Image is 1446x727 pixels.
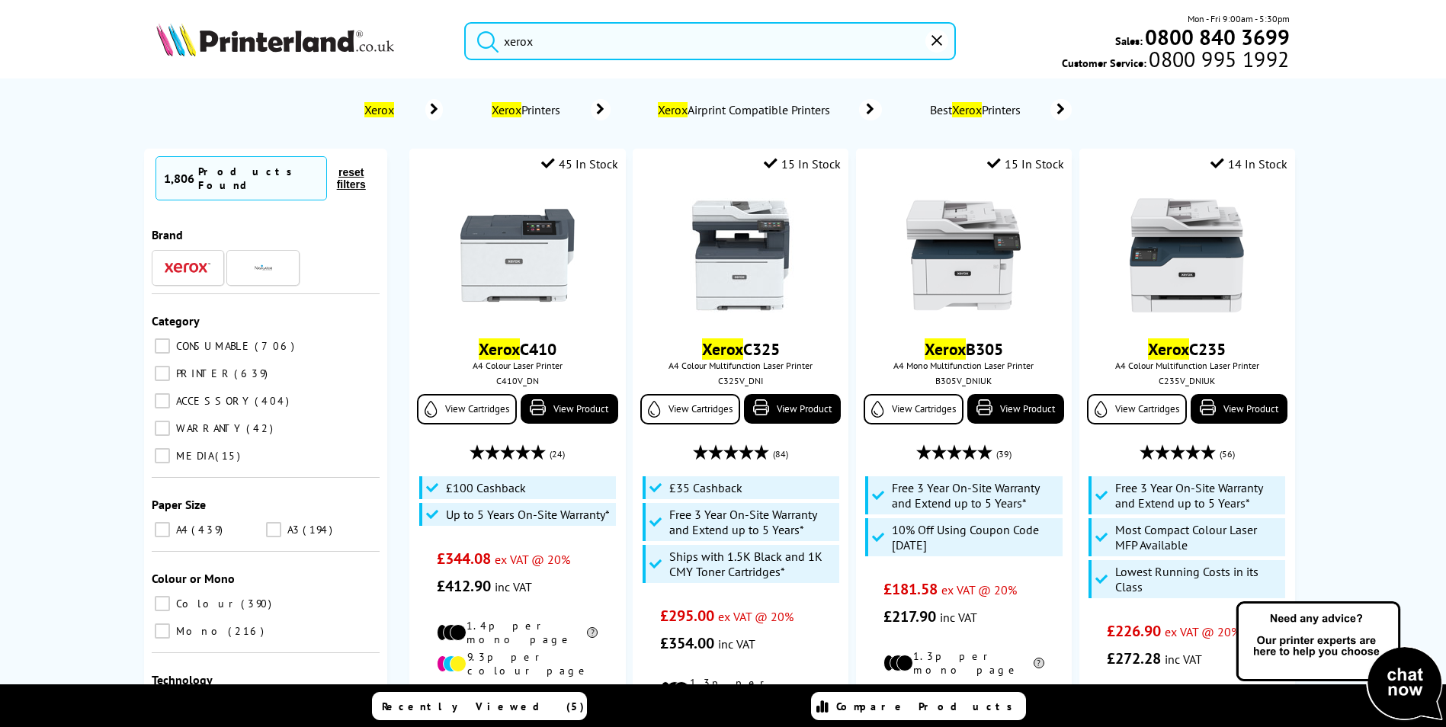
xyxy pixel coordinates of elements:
span: £217.90 [883,607,936,626]
span: 10% Off Using Coupon Code [DATE] [892,522,1058,552]
a: Printerland Logo [156,23,445,59]
mark: Xerox [952,102,982,117]
img: Xerox-C235-Front-Main-Small.jpg [1130,198,1244,312]
a: Recently Viewed (5) [372,692,587,720]
span: (39) [996,440,1012,469]
span: A4 Colour Laser Printer [417,360,617,371]
span: 15 [215,449,244,463]
img: Xerox [165,262,210,273]
a: XeroxC410 [479,338,556,360]
div: Products Found [198,165,319,192]
span: 390 [241,597,275,610]
span: £35 Cashback [669,480,742,495]
span: 639 [234,367,271,380]
span: Free 3 Year On-Site Warranty and Extend up to 5 Years* [669,507,835,537]
input: Search product or brand [464,22,956,60]
input: ACCESSORY 404 [155,393,170,408]
span: Recently Viewed (5) [382,700,585,713]
div: 15 In Stock [764,156,841,171]
a: BestXeroxPrinters [928,99,1072,120]
mark: Xerox [925,338,966,360]
span: ex VAT @ 20% [1165,624,1240,639]
a: XeroxB305 [925,338,1003,360]
a: View Product [744,394,841,424]
span: £181.58 [883,579,938,599]
span: inc VAT [718,636,755,652]
span: A4 Colour Multifunction Laser Printer [640,360,841,371]
span: Free 3 Year On-Site Warranty and Extend up to 5 Years* [892,480,1058,511]
span: ex VAT @ 20% [718,609,794,624]
span: £100 Cashback [446,480,526,495]
span: Up to 5 Years On-Site Warranty* [446,507,610,522]
span: (24) [550,440,565,469]
span: 706 [255,339,298,353]
input: MEDIA 15 [155,448,170,463]
a: View Cartridges [640,394,740,424]
li: 1.3p per mono page [883,649,1044,677]
span: 0800 995 1992 [1146,52,1289,66]
li: 1.4p per mono page [437,619,598,646]
span: inc VAT [495,579,532,594]
div: C410V_DN [421,375,614,386]
span: (84) [773,440,788,469]
input: A3 194 [266,522,281,537]
span: (56) [1220,440,1235,469]
span: Most Compact Colour Laser MFP Available [1115,522,1281,552]
a: 0800 840 3699 [1143,30,1290,44]
span: 404 [255,394,293,408]
span: 42 [246,421,277,435]
span: ex VAT @ 20% [495,552,570,567]
span: Free 3 Year On-Site Warranty and Extend up to 5 Years* [1115,480,1281,511]
span: Colour [172,597,239,610]
span: Technology [152,672,213,687]
li: 1.3p per mono page [660,676,821,703]
span: A4 [172,523,190,536]
span: A3 [284,523,301,536]
span: £354.00 [660,633,714,653]
span: Best Printers [928,102,1028,117]
a: View Product [1191,394,1287,424]
img: xerox-c325-front-small.jpg [684,198,798,312]
span: 439 [191,523,226,536]
button: reset filters [327,165,376,191]
input: WARRANTY 42 [155,421,170,436]
span: 216 [228,624,268,638]
span: Paper Size [152,497,206,512]
span: £272.28 [1107,649,1161,668]
span: £226.90 [1107,621,1161,641]
div: 14 In Stock [1210,156,1287,171]
span: £412.90 [437,576,491,596]
li: 9.3p per colour page [437,650,598,677]
a: XeroxC325 [702,338,780,360]
input: A4 439 [155,522,170,537]
span: Printers [489,102,568,117]
mark: Xerox [702,338,743,360]
span: Customer Service: [1062,52,1289,70]
span: Mon - Fri 9:00am - 5:30pm [1188,11,1290,26]
img: Xerox-B305-Front-Small.jpg [906,198,1021,312]
div: C235V_DNIUK [1091,375,1284,386]
span: WARRANTY [172,421,245,435]
span: A4 Mono Multifunction Laser Printer [864,360,1064,371]
input: PRINTER 639 [155,366,170,381]
span: 194 [303,523,336,536]
mark: Xerox [658,102,688,117]
img: Printerland Logo [156,23,394,56]
span: ACCESSORY [172,394,253,408]
mark: Xerox [364,102,394,117]
span: Compare Products [836,700,1021,713]
span: inc VAT [1165,652,1202,667]
a: View Product [967,394,1064,424]
div: B305V_DNIUK [867,375,1060,386]
span: Lowest Running Costs in its Class [1115,564,1281,594]
a: View Product [521,394,617,424]
a: View Cartridges [417,394,517,424]
b: 0800 840 3699 [1145,23,1290,51]
span: CONSUMABLE [172,339,253,353]
span: inc VAT [940,610,977,625]
a: View Cartridges [1087,394,1187,424]
img: Navigator [254,258,273,277]
input: CONSUMABLE 706 [155,338,170,354]
span: £295.00 [660,606,714,626]
span: A4 Colour Multifunction Laser Printer [1087,360,1287,371]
